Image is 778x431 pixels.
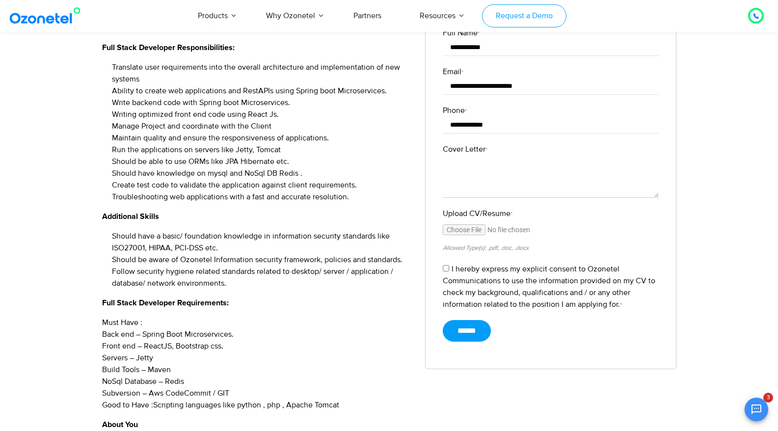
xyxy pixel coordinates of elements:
li: Should be aware of Ozonetel Information security framework, policies and standards. [112,254,411,266]
label: Phone [443,105,659,116]
li: Ability to create web applications and RestAPIs using Spring boot Microservices. [112,85,411,97]
li: Create test code to validate the application against client requirements. [112,179,411,191]
li: Translate user requirements into the overall architecture and implementation of new systems [112,61,411,85]
li: Troubleshooting web applications with a fast and accurate resolution. [112,191,411,203]
a: Request a Demo [482,4,566,27]
label: Cover Letter [443,143,659,155]
li: Write backend code with Spring boot Microservices. [112,97,411,108]
li: Follow security hygiene related standards related to desktop/ server / application / database/ ne... [112,266,411,289]
button: Open chat [745,398,768,421]
label: Upload CV/Resume [443,208,659,219]
li: Writing optimized front end code using React Js. [112,108,411,120]
li: Maintain quality and ensure the responsiveness of applications. [112,132,411,144]
strong: Additional Skills [102,213,159,220]
strong: About You [102,421,138,429]
p: Must Have : Back end – Spring Boot Microservices. Front end – ReactJS, Bootstrap css. Servers – J... [102,317,411,411]
span: 3 [763,393,773,403]
li: Should have a basic/ foundation knowledge in information security standards like ISO27001, HIPAA,... [112,230,411,254]
label: Email [443,66,659,78]
strong: Full Stack Developer Responsibilities: [102,44,235,52]
li: Manage Project and coordinate with the Client [112,120,411,132]
label: I hereby express my explicit consent to Ozonetel Communications to use the information provided o... [443,264,655,309]
li: Should be able to use ORMs like JPA Hibernate etc. [112,156,411,167]
strong: Full Stack Developer Requirements: [102,299,229,307]
small: Allowed Type(s): .pdf, .doc, .docx [443,244,529,252]
li: Run the applications on servers like Jetty, Tomcat [112,144,411,156]
label: Full Name [443,27,659,39]
li: Should have knowledge on mysql and NoSql DB Redis . [112,167,411,179]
